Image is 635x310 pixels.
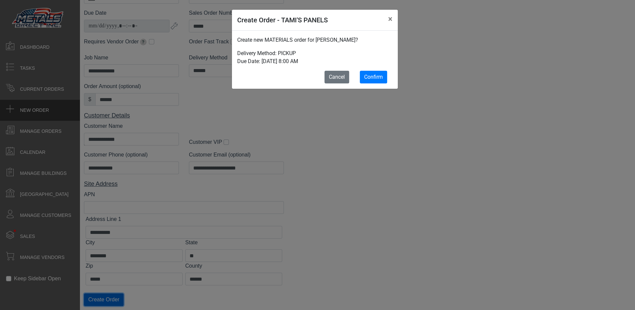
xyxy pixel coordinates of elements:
[324,71,349,83] button: Cancel
[364,74,383,80] span: Confirm
[237,49,392,65] p: Delivery Method: PICKUP Due Date: [DATE] 8:00 AM
[383,10,398,28] button: Close
[237,36,392,44] p: Create new MATERIALS order for [PERSON_NAME]?
[237,15,328,25] h5: Create Order - TAMI'S PANELS
[360,71,387,83] button: Confirm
